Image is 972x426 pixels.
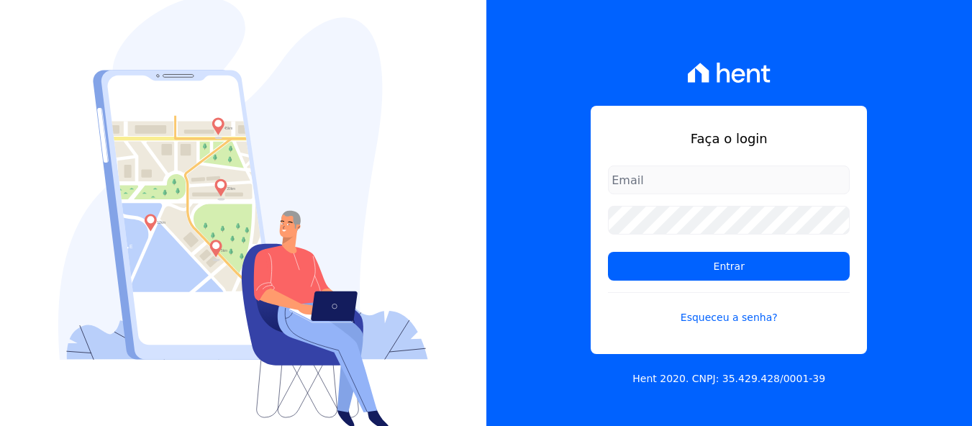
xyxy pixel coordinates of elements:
input: Email [608,166,850,194]
a: Esqueceu a senha? [608,292,850,325]
input: Entrar [608,252,850,281]
p: Hent 2020. CNPJ: 35.429.428/0001-39 [632,371,825,386]
h1: Faça o login [608,129,850,148]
